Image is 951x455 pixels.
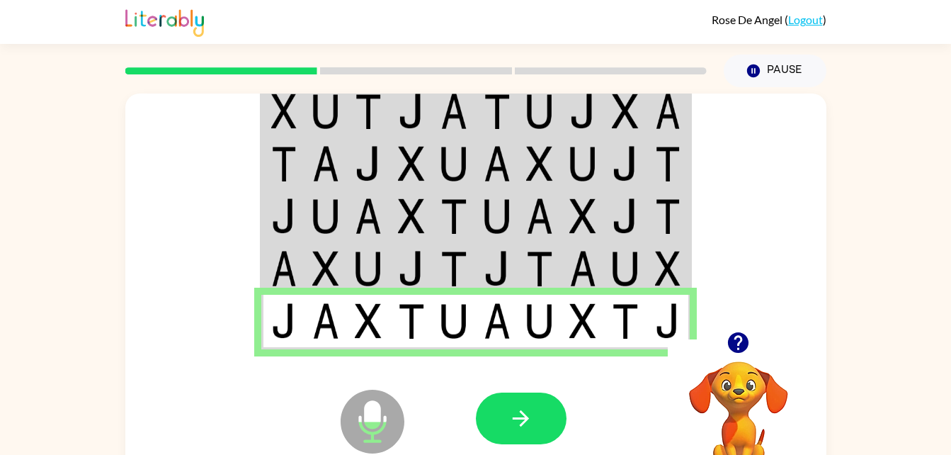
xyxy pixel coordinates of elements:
[655,251,680,286] img: x
[484,198,511,234] img: u
[398,303,425,339] img: t
[526,146,553,181] img: x
[312,146,339,181] img: a
[612,198,639,234] img: j
[569,303,596,339] img: x
[440,251,467,286] img: t
[312,251,339,286] img: x
[440,94,467,129] img: a
[271,146,297,181] img: t
[569,251,596,286] img: a
[569,198,596,234] img: x
[271,94,297,129] img: x
[612,94,639,129] img: x
[440,303,467,339] img: u
[355,198,382,234] img: a
[271,198,297,234] img: j
[312,94,339,129] img: u
[355,251,382,286] img: u
[484,146,511,181] img: a
[271,251,297,286] img: a
[712,13,826,26] div: ( )
[655,94,680,129] img: a
[484,251,511,286] img: j
[655,303,680,339] img: j
[398,146,425,181] img: x
[355,94,382,129] img: t
[398,198,425,234] img: x
[398,251,425,286] img: j
[526,94,553,129] img: u
[440,198,467,234] img: t
[724,55,826,87] button: Pause
[612,146,639,181] img: j
[355,303,382,339] img: x
[526,198,553,234] img: a
[271,303,297,339] img: j
[398,94,425,129] img: j
[125,6,204,37] img: Literably
[526,303,553,339] img: u
[355,146,382,181] img: j
[788,13,823,26] a: Logout
[569,146,596,181] img: u
[569,94,596,129] img: j
[440,146,467,181] img: u
[312,303,339,339] img: a
[484,303,511,339] img: a
[612,303,639,339] img: t
[655,198,680,234] img: t
[312,198,339,234] img: u
[712,13,785,26] span: Rose De Angel
[526,251,553,286] img: t
[484,94,511,129] img: t
[612,251,639,286] img: u
[655,146,680,181] img: t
